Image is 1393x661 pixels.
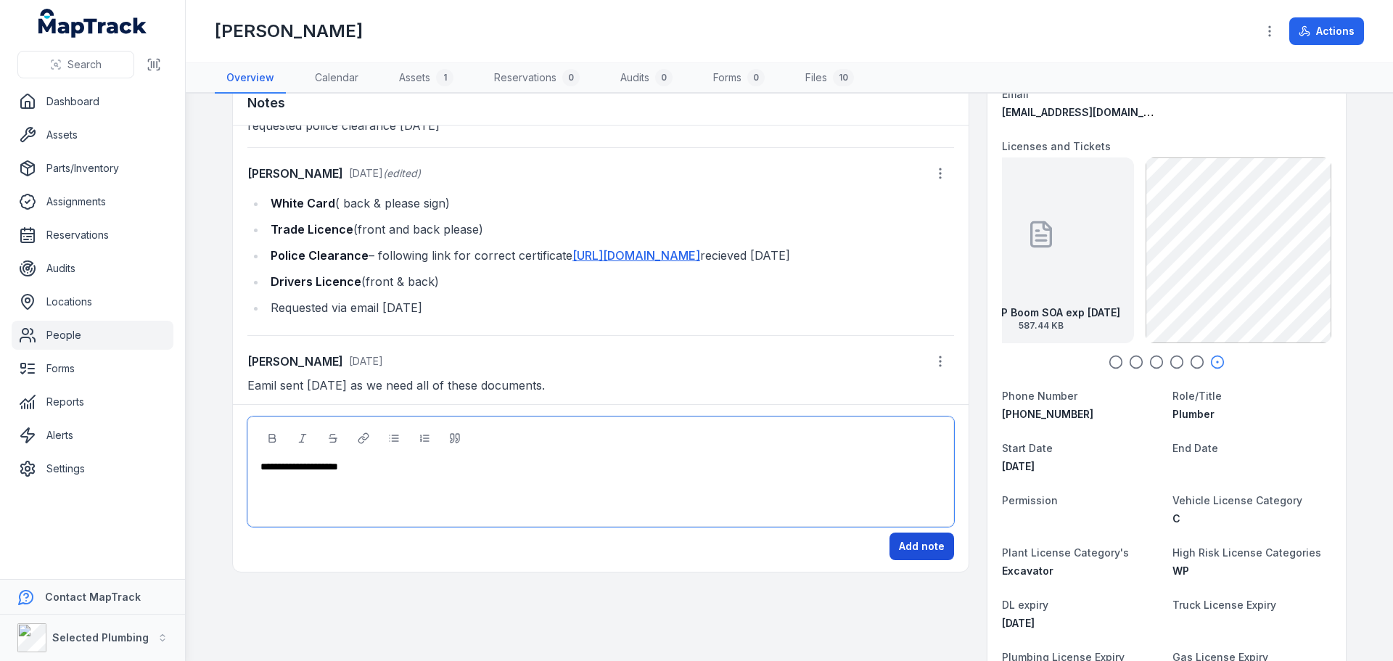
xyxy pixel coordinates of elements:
[1002,460,1035,472] time: 10/4/2024, 12:00:00 AM
[1172,390,1222,402] span: Role/Title
[349,355,383,367] span: [DATE]
[963,305,1120,320] strong: OW-EWP Boom SOA exp [DATE]
[351,426,376,451] button: Link
[215,20,363,43] h1: [PERSON_NAME]
[12,120,173,149] a: Assets
[12,421,173,450] a: Alerts
[349,355,383,367] time: 9/1/2025, 10:40:46 AM
[260,426,284,451] button: Bold
[12,354,173,383] a: Forms
[45,591,141,603] strong: Contact MapTrack
[321,426,345,451] button: Strikethrough
[1289,17,1364,45] button: Actions
[215,63,286,94] a: Overview
[1002,599,1048,611] span: DL expiry
[1172,599,1276,611] span: Truck License Expiry
[482,63,591,94] a: Reservations0
[562,69,580,86] div: 0
[271,274,361,289] strong: Drivers Licence
[303,63,370,94] a: Calendar
[266,193,954,213] li: ( back & please sign)
[412,426,437,451] button: Ordered List
[38,9,147,38] a: MapTrack
[12,187,173,216] a: Assignments
[1172,408,1215,420] span: Plumber
[572,248,700,263] a: [URL][DOMAIN_NAME]
[349,167,383,179] span: [DATE]
[1002,88,1029,100] span: Email
[271,248,369,263] strong: Police Clearance
[1002,106,1177,118] span: [EMAIL_ADDRESS][DOMAIN_NAME]
[1002,617,1035,629] span: [DATE]
[266,245,954,266] li: – following link for correct certificate recieved [DATE]
[271,196,335,210] strong: White Card
[247,165,343,182] strong: [PERSON_NAME]
[1002,617,1035,629] time: 8/7/2026, 12:00:00 AM
[12,254,173,283] a: Audits
[1172,512,1180,525] span: C
[266,219,954,239] li: (front and back please)
[271,222,353,237] strong: Trade Licence
[436,69,453,86] div: 1
[12,454,173,483] a: Settings
[609,63,684,94] a: Audits0
[290,426,315,451] button: Italic
[443,426,467,451] button: Blockquote
[1172,494,1302,506] span: Vehicle License Category
[1002,564,1053,577] span: Excavator
[1002,390,1077,402] span: Phone Number
[247,93,285,113] h3: Notes
[655,69,673,86] div: 0
[349,167,383,179] time: 8/21/2025, 12:36:35 PM
[1172,546,1321,559] span: High Risk License Categories
[12,87,173,116] a: Dashboard
[387,63,465,94] a: Assets1
[1002,442,1053,454] span: Start Date
[17,51,134,78] button: Search
[1172,564,1189,577] span: WP
[963,320,1120,332] span: 587.44 KB
[12,321,173,350] a: People
[12,221,173,250] a: Reservations
[747,69,765,86] div: 0
[702,63,776,94] a: Forms0
[12,287,173,316] a: Locations
[1002,408,1093,420] span: [PHONE_NUMBER]
[266,297,954,318] li: Requested via email [DATE]
[1002,140,1111,152] span: Licenses and Tickets
[794,63,866,94] a: Files10
[247,353,343,370] strong: [PERSON_NAME]
[247,115,954,136] p: requested police clearance [DATE]
[12,387,173,416] a: Reports
[52,631,149,644] strong: Selected Plumbing
[1002,460,1035,472] span: [DATE]
[1172,442,1218,454] span: End Date
[1002,494,1058,506] span: Permission
[889,533,954,560] button: Add note
[833,69,854,86] div: 10
[247,375,954,395] p: Eamil sent [DATE] as we need all of these documents.
[1002,546,1129,559] span: Plant License Category's
[12,154,173,183] a: Parts/Inventory
[382,426,406,451] button: Bulleted List
[383,167,421,179] span: (edited)
[67,57,102,72] span: Search
[266,271,954,292] li: (front & back)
